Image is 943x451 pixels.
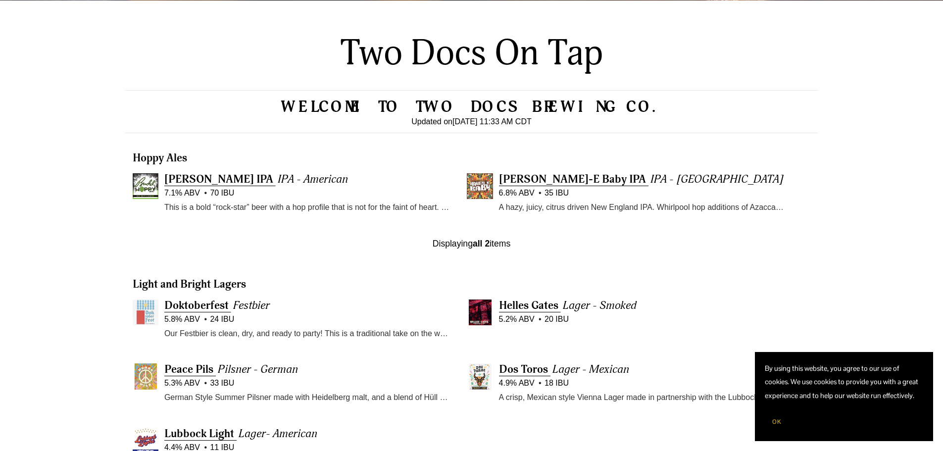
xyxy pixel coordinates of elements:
[164,172,273,186] span: [PERSON_NAME] IPA
[204,377,234,389] span: 33 IBU
[125,100,818,113] h2: Welcome to Two Docs Brewing Co.
[539,377,569,389] span: 18 IBU
[452,117,532,126] time: [DATE] 11:33 AM CDT
[233,299,270,312] span: Festbier
[164,299,231,312] a: Doktoberfest
[164,201,451,214] p: This is a bold “rock-star” beer with a hop profile that is not for the faint of heart. We feel th...
[499,201,786,214] p: A hazy, juicy, citrus driven New England IPA. Whirlpool hop additions of Azacca, Citra, and Mosai...
[164,377,200,389] span: 5.3% ABV
[133,300,158,325] img: Doktoberfest
[164,327,451,340] p: Our Festbier is clean, dry, and ready to party! This is a traditional take on the world's most fa...
[499,299,558,312] span: Helles Gates
[499,313,535,325] span: 5.2% ABV
[164,427,237,441] a: Lubbock Light
[164,427,234,441] span: Lubbock Light
[539,313,569,325] span: 20 IBU
[499,172,648,186] a: [PERSON_NAME]-E Baby IPA
[164,299,229,312] span: Doktoberfest
[473,239,490,249] b: all 2
[467,300,493,325] img: Helles Gates
[499,362,548,376] span: Dos Toros
[204,313,234,325] span: 24 IBU
[239,427,317,441] span: Lager- American
[499,187,535,199] span: 6.8% ABV
[499,377,535,389] span: 4.9% ABV
[467,173,493,199] img: Hayes-E Baby IPA
[164,362,216,376] a: Peace Pils
[164,172,276,186] a: [PERSON_NAME] IPA
[467,363,493,389] img: Dos Toros
[218,362,298,376] span: Pilsner - German
[499,391,786,404] p: A crisp, Mexican style Vienna Lager made in partnership with the Lubbock Matadors
[650,172,784,186] span: IPA - [GEOGRAPHIC_DATA]
[164,391,451,404] p: German Style Summer Pilsner made with Heidelberg malt, and a blend of Hüll Melon / Mandarina Bava...
[164,187,200,199] span: 7.1% ABV
[772,418,781,426] span: OK
[133,151,811,165] h3: Hoppy Ales
[552,362,629,376] span: Lager - Mexican
[499,362,550,376] a: Dos Toros
[563,299,637,312] span: Lager - Smoked
[164,362,213,376] span: Peace Pils
[204,187,234,199] span: 70 IBU
[133,277,811,292] h3: Light and Bright Lagers
[765,362,923,402] p: By using this website, you agree to our use of cookies. We use cookies to provide you with a grea...
[411,117,452,126] span: Updated on
[499,299,561,312] a: Helles Gates
[765,412,789,431] button: OK
[278,172,348,186] span: IPA - American
[499,172,646,186] span: [PERSON_NAME]-E Baby IPA
[164,313,200,325] span: 5.8% ABV
[539,187,569,199] span: 35 IBU
[125,238,818,250] div: Displaying items
[133,173,158,199] img: Buddy Hoppy IPA
[133,363,158,389] img: Peace Pils
[755,352,933,441] section: Cookie banner
[302,32,641,76] h2: Two Docs On Tap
